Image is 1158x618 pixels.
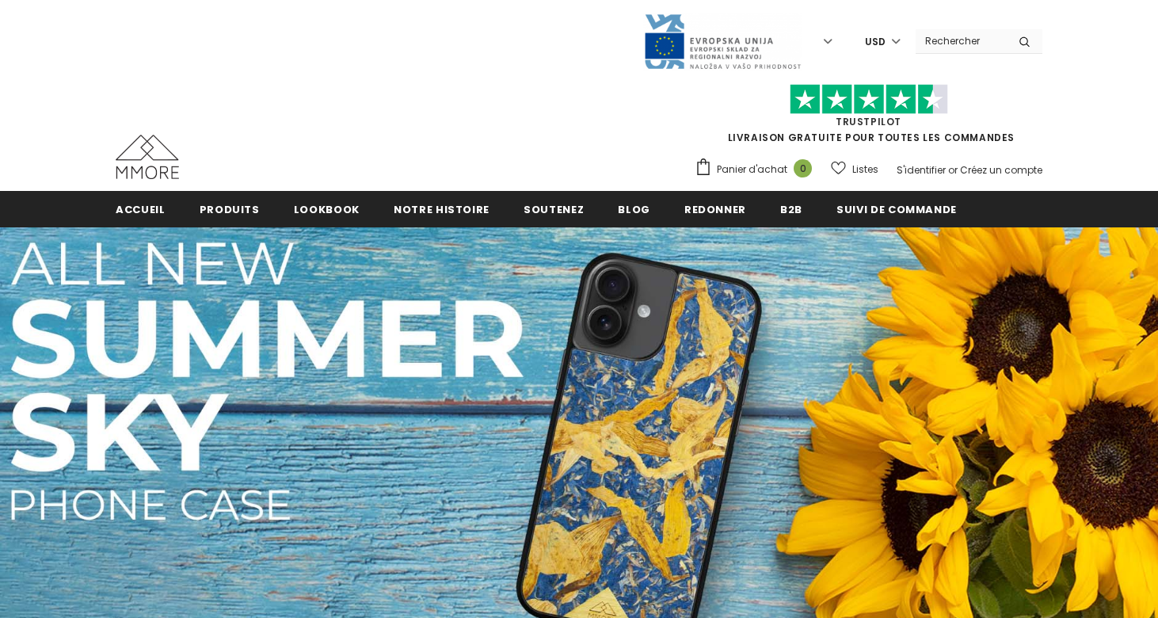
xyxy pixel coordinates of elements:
span: Notre histoire [394,202,489,217]
span: Listes [852,162,878,177]
a: Accueil [116,191,166,227]
a: Redonner [684,191,746,227]
span: Accueil [116,202,166,217]
span: 0 [794,159,812,177]
img: Faites confiance aux étoiles pilotes [790,84,948,115]
span: Suivi de commande [836,202,957,217]
span: Lookbook [294,202,360,217]
a: soutenez [524,191,584,227]
a: Suivi de commande [836,191,957,227]
span: LIVRAISON GRATUITE POUR TOUTES LES COMMANDES [695,91,1042,144]
span: Produits [200,202,260,217]
a: Panier d'achat 0 [695,158,820,181]
img: Javni Razpis [643,13,802,71]
span: or [948,163,958,177]
input: Search Site [916,29,1007,52]
a: Produits [200,191,260,227]
a: TrustPilot [836,115,901,128]
span: USD [865,34,886,50]
a: Créez un compte [960,163,1042,177]
a: Javni Razpis [643,34,802,48]
span: B2B [780,202,802,217]
a: S'identifier [897,163,946,177]
a: Listes [831,155,878,183]
a: Lookbook [294,191,360,227]
a: B2B [780,191,802,227]
span: soutenez [524,202,584,217]
img: Cas MMORE [116,135,179,179]
span: Redonner [684,202,746,217]
a: Notre histoire [394,191,489,227]
span: Panier d'achat [717,162,787,177]
span: Blog [618,202,650,217]
a: Blog [618,191,650,227]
